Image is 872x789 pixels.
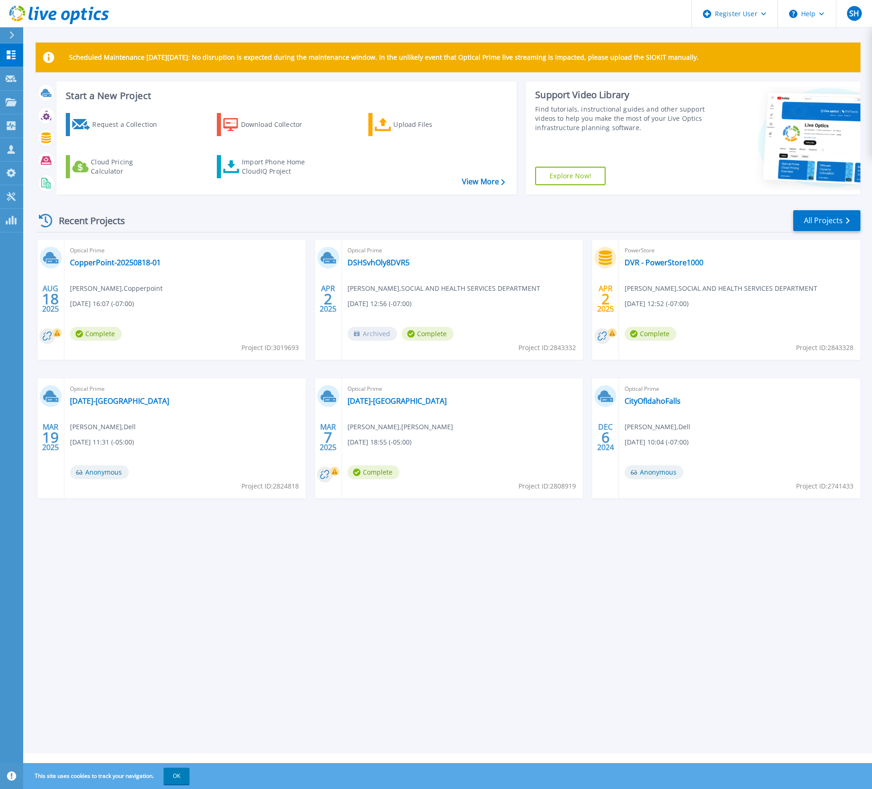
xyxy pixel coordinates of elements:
span: [DATE] 12:52 (-07:00) [625,299,689,309]
span: Anonymous [70,465,129,479]
span: Complete [70,327,122,341]
span: [DATE] 11:31 (-05:00) [70,437,134,447]
a: DSHSvhOly8DVR5 [348,258,410,267]
span: 2 [601,295,610,303]
div: MAR 2025 [42,420,59,454]
span: Optical Prime [70,384,300,394]
span: This site uses cookies to track your navigation. [25,768,190,784]
span: Project ID: 2843332 [518,343,576,353]
div: Find tutorials, instructional guides and other support videos to help you make the most of your L... [535,105,706,132]
div: DEC 2024 [597,420,614,454]
span: Project ID: 2824818 [241,481,299,491]
a: [DATE]-[GEOGRAPHIC_DATA] [70,396,169,406]
div: Download Collector [241,115,315,134]
div: Cloud Pricing Calculator [91,157,165,176]
div: APR 2025 [319,282,337,316]
span: [PERSON_NAME] , Dell [70,422,136,432]
span: Anonymous [625,465,683,479]
span: [PERSON_NAME] , Copperpoint [70,283,163,294]
span: Complete [402,327,454,341]
span: 7 [324,433,332,441]
span: Project ID: 2843328 [796,343,853,353]
a: Request a Collection [66,113,169,136]
span: [DATE] 18:55 (-05:00) [348,437,411,447]
p: Scheduled Maintenance [DATE][DATE]: No disruption is expected during the maintenance window. In t... [69,54,699,61]
div: Support Video Library [535,89,706,101]
a: DVR - PowerStore1000 [625,258,703,267]
span: 19 [42,433,59,441]
span: [PERSON_NAME] , Dell [625,422,690,432]
span: [DATE] 10:04 (-07:00) [625,437,689,447]
div: AUG 2025 [42,282,59,316]
span: [PERSON_NAME] , SOCIAL AND HEALTH SERVICES DEPARTMENT [348,283,540,294]
div: APR 2025 [597,282,614,316]
a: CopperPoint-20250818-01 [70,258,161,267]
div: Upload Files [393,115,468,134]
span: [PERSON_NAME] , [PERSON_NAME] [348,422,453,432]
span: 18 [42,295,59,303]
span: PowerStore [625,245,855,256]
a: Upload Files [368,113,472,136]
a: Explore Now! [535,167,606,185]
span: Project ID: 3019693 [241,343,299,353]
span: Project ID: 2808919 [518,481,576,491]
span: Complete [625,327,676,341]
button: OK [164,768,190,784]
span: Complete [348,465,399,479]
div: Request a Collection [92,115,166,134]
a: Download Collector [217,113,320,136]
span: [DATE] 12:56 (-07:00) [348,299,411,309]
span: 6 [601,433,610,441]
span: Optical Prime [70,245,300,256]
div: Import Phone Home CloudIQ Project [242,157,314,176]
span: Project ID: 2741433 [796,481,853,491]
h3: Start a New Project [66,91,505,101]
span: [DATE] 16:07 (-07:00) [70,299,134,309]
span: Optical Prime [348,245,578,256]
span: Archived [348,327,397,341]
span: SH [849,10,859,17]
span: Optical Prime [348,384,578,394]
span: 2 [324,295,332,303]
a: Cloud Pricing Calculator [66,155,169,178]
div: MAR 2025 [319,420,337,454]
a: CityOfIdahoFalls [625,396,681,406]
span: Optical Prime [625,384,855,394]
a: View More [462,177,505,186]
a: All Projects [793,210,860,231]
div: Recent Projects [36,209,138,232]
a: [DATE]-[GEOGRAPHIC_DATA] [348,396,447,406]
span: [PERSON_NAME] , SOCIAL AND HEALTH SERVICES DEPARTMENT [625,283,817,294]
